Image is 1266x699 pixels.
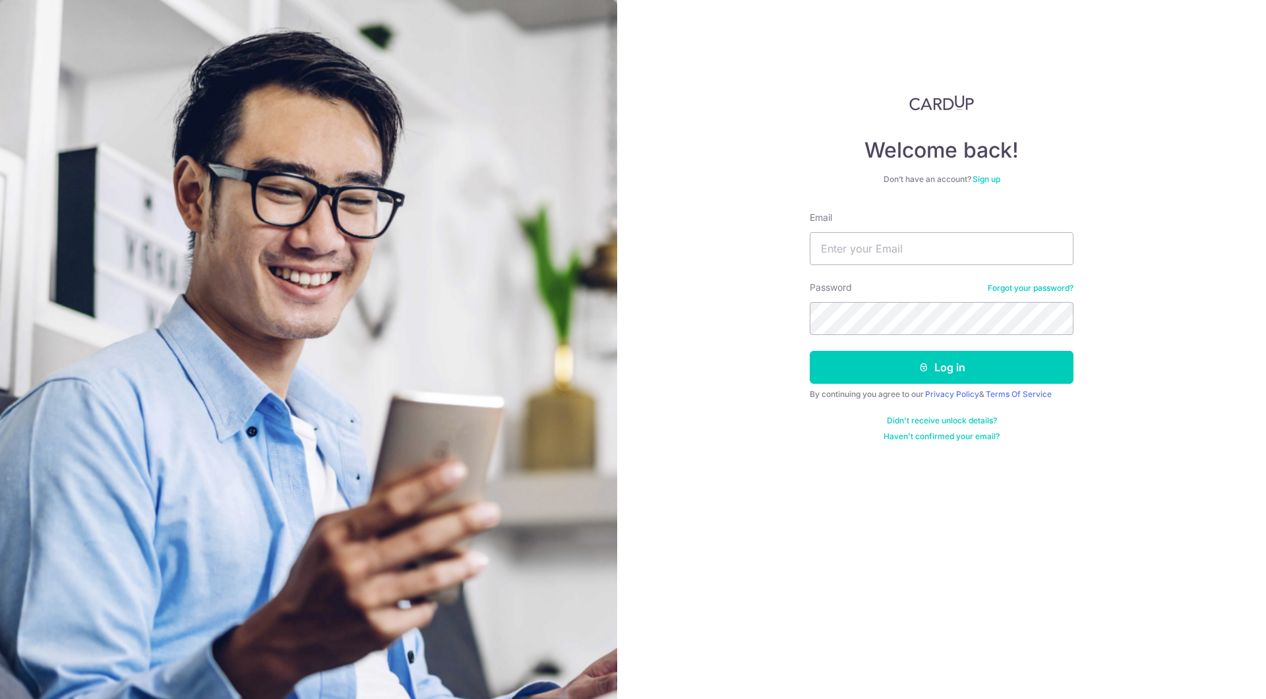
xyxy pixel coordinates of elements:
a: Haven't confirmed your email? [884,431,1000,442]
a: Forgot your password? [988,283,1073,293]
h4: Welcome back! [810,137,1073,164]
div: Don’t have an account? [810,174,1073,185]
label: Password [810,281,852,294]
button: Log in [810,351,1073,384]
a: Didn't receive unlock details? [887,415,997,426]
img: CardUp Logo [909,95,974,111]
a: Sign up [973,174,1000,184]
a: Privacy Policy [925,389,979,399]
input: Enter your Email [810,232,1073,265]
label: Email [810,211,832,224]
div: By continuing you agree to our & [810,389,1073,400]
a: Terms Of Service [986,389,1052,399]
